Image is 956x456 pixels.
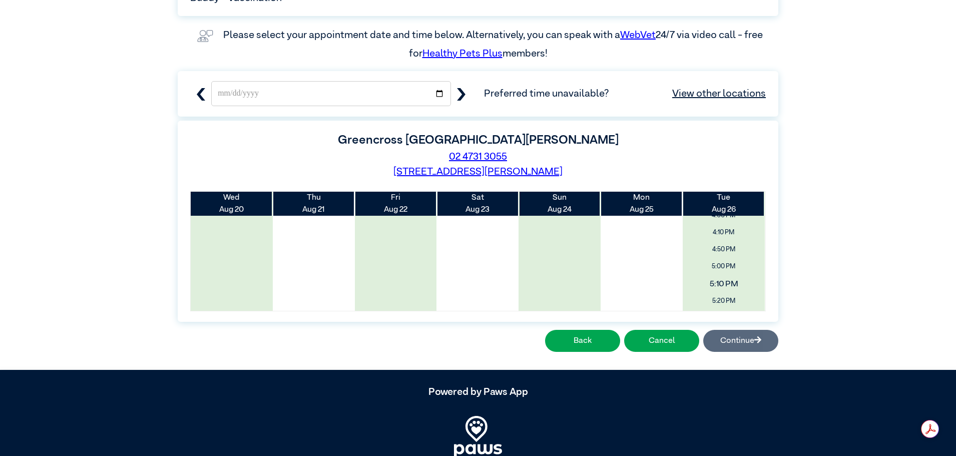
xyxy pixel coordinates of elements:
[683,192,765,216] th: Aug 26
[484,86,766,101] span: Preferred time unavailable?
[273,192,355,216] th: Aug 21
[338,134,619,146] label: Greencross [GEOGRAPHIC_DATA][PERSON_NAME]
[178,386,778,398] h5: Powered by Paws App
[191,192,273,216] th: Aug 20
[545,330,620,352] button: Back
[193,26,217,46] img: vet
[620,30,656,40] a: WebVet
[422,49,503,59] a: Healthy Pets Plus
[601,192,683,216] th: Aug 25
[624,330,699,352] button: Cancel
[393,167,563,177] a: [STREET_ADDRESS][PERSON_NAME]
[675,274,772,293] span: 5:10 PM
[672,86,766,101] a: View other locations
[223,30,765,58] label: Please select your appointment date and time below. Alternatively, you can speak with a 24/7 via ...
[686,225,761,240] span: 4:10 PM
[686,242,761,257] span: 4:50 PM
[686,294,761,308] span: 5:20 PM
[686,259,761,274] span: 5:00 PM
[436,192,519,216] th: Aug 23
[449,152,507,162] a: 02 4731 3055
[355,192,437,216] th: Aug 22
[519,192,601,216] th: Aug 24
